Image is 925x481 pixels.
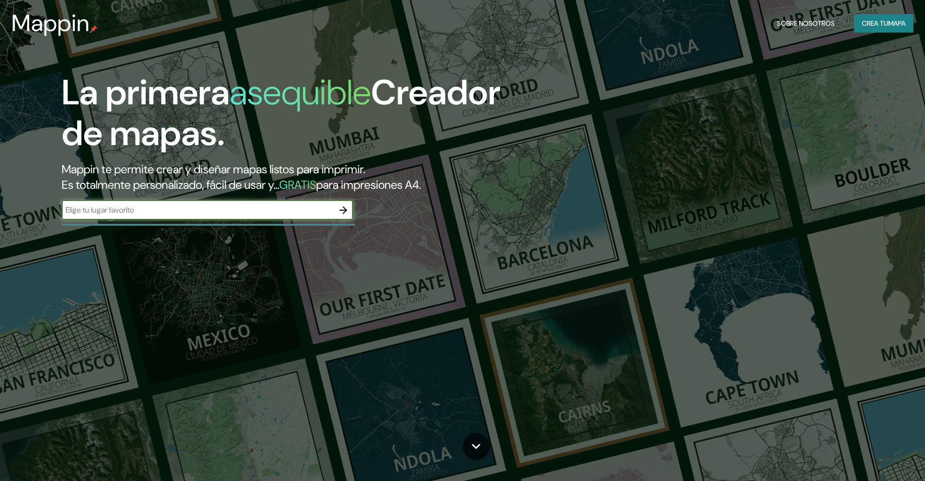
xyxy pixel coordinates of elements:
button: Crea tumapa [854,14,913,33]
font: Crea tu [862,19,888,28]
font: Mappin [12,8,90,38]
font: asequible [230,70,371,115]
font: GRATIS [279,177,316,192]
font: La primera [62,70,230,115]
img: pin de mapeo [90,25,98,33]
button: Sobre nosotros [773,14,839,33]
font: Mappin te permite crear y diseñar mapas listos para imprimir. [62,162,365,177]
font: para impresiones A4. [316,177,421,192]
font: mapa [888,19,906,28]
font: Sobre nosotros [777,19,835,28]
font: Creador de mapas. [62,70,501,156]
font: Es totalmente personalizado, fácil de usar y... [62,177,279,192]
input: Elige tu lugar favorito [62,204,334,216]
